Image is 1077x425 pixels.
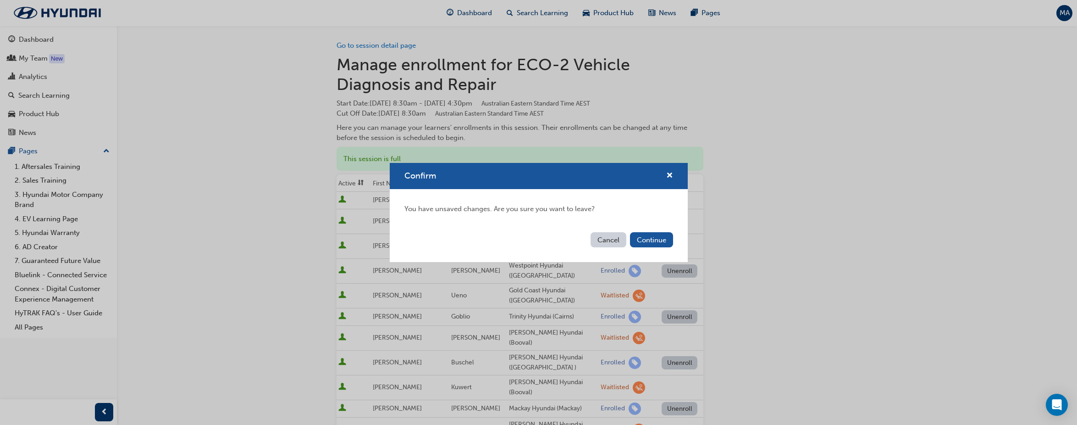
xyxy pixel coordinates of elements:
[630,232,673,247] button: Continue
[666,172,673,180] span: cross-icon
[1046,394,1068,416] div: Open Intercom Messenger
[666,170,673,182] button: cross-icon
[591,232,626,247] button: Cancel
[404,171,436,181] span: Confirm
[390,163,688,262] div: Confirm
[390,189,688,229] div: You have unsaved changes. Are you sure you want to leave?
